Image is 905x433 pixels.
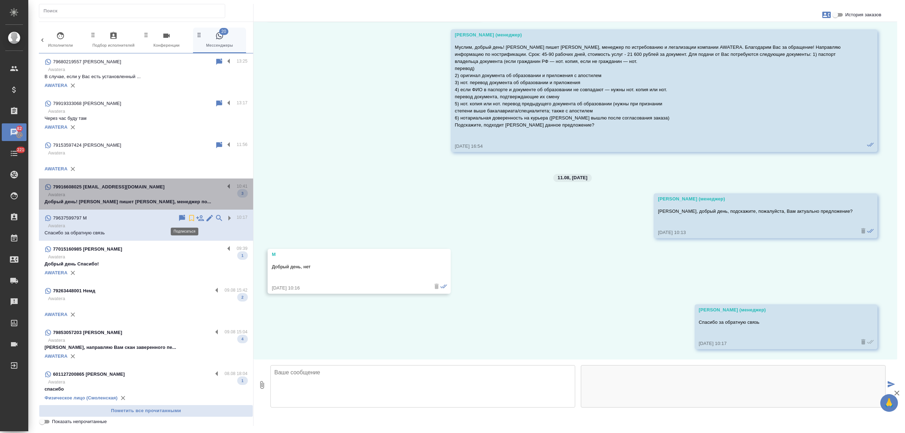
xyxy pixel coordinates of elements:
[48,295,247,302] p: Awatera
[196,31,243,49] span: Мессенджеры
[658,195,853,203] div: [PERSON_NAME] (менеджер)
[45,312,68,317] a: AWATERA
[237,294,248,301] span: 2
[48,222,247,229] p: Awatera
[699,319,853,326] p: Спасибо за обратную связь
[196,31,203,38] svg: Зажми и перетащи, чтобы поменять порядок вкладок
[52,418,107,425] span: Показать непрочитанные
[53,215,87,222] p: 79637599797 M
[658,229,853,236] div: [DATE] 10:13
[237,377,248,384] span: 1
[39,53,253,95] div: 79680219557 [PERSON_NAME]13:25AwateraВ случае, если у Вас есть установленный ...AWATERA
[45,353,68,359] a: AWATERA
[272,251,426,258] div: M
[48,253,247,261] p: Awatera
[39,95,253,137] div: 79919333068 [PERSON_NAME]13:17AwateraЧерез час буду тамAWATERA
[883,396,895,410] span: 🙏
[237,214,247,221] p: 10:17
[39,241,253,282] div: 77015160985 [PERSON_NAME]09:39AwateraДобрый день Спасибо!1AWATERA
[237,141,247,148] p: 11:56
[68,309,78,320] button: Удалить привязку
[48,337,247,344] p: Awatera
[48,191,247,198] p: Awatera
[45,270,68,275] a: AWATERA
[43,407,249,415] span: Пометить все прочитанными
[237,335,248,343] span: 4
[53,142,121,149] p: 79153597424 [PERSON_NAME]
[143,31,150,38] svg: Зажми и перетащи, чтобы поменять порядок вкладок
[45,115,247,122] p: Через час буду там
[224,370,247,377] p: 08.08 18:04
[455,44,853,129] p: Муслим, добрый день! [PERSON_NAME] пишет [PERSON_NAME], менеджер по истребованию и легализации ко...
[39,137,253,179] div: 79153597424 [PERSON_NAME]11:56AwateraAWATERA
[53,287,95,294] p: 79263448001 Немд
[880,394,898,412] button: 🙏
[45,73,247,80] p: В случае, если у Вас есть установленный ...
[48,150,247,157] p: Awatera
[845,11,881,18] span: История заказов
[45,386,247,393] p: спасибо
[45,198,247,205] p: Добрый день! [PERSON_NAME] пишет [PERSON_NAME], менеджер по...
[658,208,853,215] p: [PERSON_NAME], добрый день, подскажите, пожалуйста, Вам актуально предложение?
[45,261,247,268] p: Добрый день Спасибо!
[48,66,247,73] p: Awatera
[237,252,248,259] span: 1
[90,31,137,49] span: Подбор исполнителей
[39,405,253,417] button: Пометить все прочитанными
[48,108,247,115] p: Awatera
[455,143,853,150] div: [DATE] 16:54
[68,351,78,362] button: Удалить привязку
[2,145,27,162] a: 221
[13,146,29,153] span: 221
[45,166,68,171] a: AWATERA
[272,285,426,292] div: [DATE] 10:16
[53,371,125,378] p: 601127200865 [PERSON_NAME]
[90,31,97,38] svg: Зажми и перетащи, чтобы поменять порядок вкладок
[53,100,121,107] p: 79919333068 [PERSON_NAME]
[557,174,587,181] p: 11.08, [DATE]
[699,340,853,347] div: [DATE] 10:17
[68,122,78,133] button: Удалить привязку
[68,80,78,91] button: Удалить привязку
[39,324,253,366] div: 79853057203 [PERSON_NAME]09.08 15:04Awatera[PERSON_NAME], направляю Вам скан заверенного пе...4AW...
[45,124,68,130] a: AWATERA
[39,210,253,241] div: 79637599797 M10:17AwateraСпасибо за обратную связь
[39,179,253,210] div: 79916608025 [EMAIL_ADDRESS][DOMAIN_NAME]10:41AwateraДобрый день! [PERSON_NAME] пишет [PERSON_NAME...
[455,31,853,39] div: [PERSON_NAME] (менеджер)
[224,287,247,294] p: 09.08 15:42
[143,31,190,49] span: Конференции
[215,58,223,66] div: Пометить непрочитанным
[224,328,247,335] p: 09.08 15:04
[178,214,186,222] div: Пометить непрочитанным
[118,393,128,403] button: Удалить привязку
[45,229,247,236] p: Спасибо за обратную связь
[68,164,78,174] button: Удалить привязку
[53,58,121,65] p: 79680219557 [PERSON_NAME]
[237,245,247,252] p: 09:39
[53,329,122,336] p: 79853057203 [PERSON_NAME]
[219,28,228,35] span: 20
[45,395,118,400] a: Физическое лицо (Смоленская)
[818,6,835,23] button: Заявки
[48,379,247,386] p: Awatera
[37,31,84,49] span: Исполнители
[53,246,122,253] p: 77015160985 [PERSON_NAME]
[45,344,247,351] p: [PERSON_NAME], направляю Вам скан заверенного пе...
[237,183,247,190] p: 10:41
[45,83,68,88] a: AWATERA
[237,99,247,106] p: 13:17
[699,306,853,314] div: [PERSON_NAME] (менеджер)
[237,190,248,197] span: 3
[39,282,253,324] div: 79263448001 Немд09.08 15:42Awatera2AWATERA
[43,6,225,16] input: Поиск
[68,268,78,278] button: Удалить привязку
[13,125,26,132] span: 82
[272,263,426,270] p: Добрый день, нет
[53,183,165,191] p: 79916608025 [EMAIL_ADDRESS][DOMAIN_NAME]
[39,366,253,408] div: 601127200865 [PERSON_NAME]08.08 18:04Awateraспасибо1Физическое лицо (Смоленская)
[237,58,247,65] p: 13:25
[2,123,27,141] a: 82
